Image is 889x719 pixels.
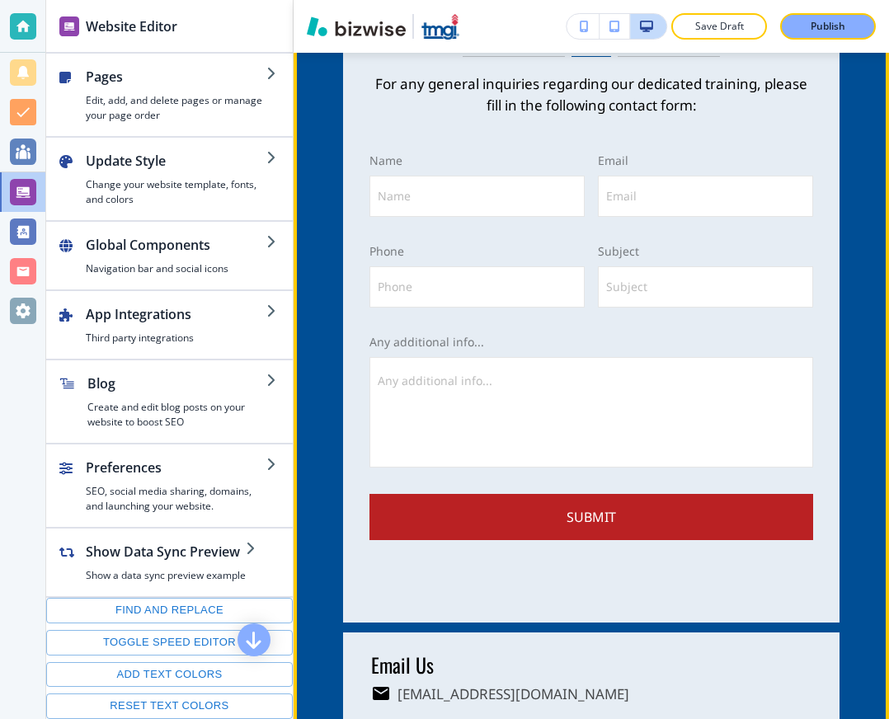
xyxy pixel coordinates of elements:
[46,138,293,220] button: Update StyleChange your website template, fonts, and colors
[46,54,293,136] button: PagesEdit, add, and delete pages or manage your page order
[369,494,813,540] button: Submit
[421,13,460,40] img: Your Logo
[46,662,293,688] button: Add text colors
[46,598,293,623] button: Find and replace
[46,291,293,359] button: App IntegrationsThird party integrations
[780,13,876,40] button: Publish
[369,153,585,169] p: Name
[307,16,406,36] img: Bizwise Logo
[46,529,272,596] button: Show Data Sync PreviewShow a data sync preview example
[86,304,266,324] h2: App Integrations
[86,151,266,171] h2: Update Style
[46,630,293,656] button: Toggle speed editor
[86,458,266,477] h2: Preferences
[86,261,266,276] h4: Navigation bar and social icons
[86,542,246,562] h2: Show Data Sync Preview
[86,568,246,583] h4: Show a data sync preview example
[86,67,266,87] h2: Pages
[86,484,266,514] h4: SEO, social media sharing, domains, and launching your website.
[86,331,266,345] h4: Third party integrations
[598,153,813,169] p: Email
[87,374,266,393] h2: Blog
[371,652,811,677] h5: Email Us
[46,693,293,719] button: Reset text colors
[369,243,585,260] p: Phone
[86,235,266,255] h2: Global Components
[671,13,767,40] button: Save Draft
[46,444,293,527] button: PreferencesSEO, social media sharing, domains, and launching your website.
[87,400,266,430] h4: Create and edit blog posts on your website to boost SEO
[86,16,177,36] h2: Website Editor
[86,93,266,123] h4: Edit, add, and delete pages or manage your page order
[46,222,293,289] button: Global ComponentsNavigation bar and social icons
[693,19,746,34] p: Save Draft
[397,684,629,705] h6: [EMAIL_ADDRESS][DOMAIN_NAME]
[46,360,293,443] button: BlogCreate and edit blog posts on your website to boost SEO
[369,334,813,350] p: Any additional info...
[59,16,79,36] img: editor icon
[811,19,845,34] p: Publish
[86,177,266,207] h4: Change your website template, fonts, and colors
[369,73,813,116] p: For any general inquiries regarding our dedicated training, please fill in the following contact ...
[598,243,813,260] p: Subject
